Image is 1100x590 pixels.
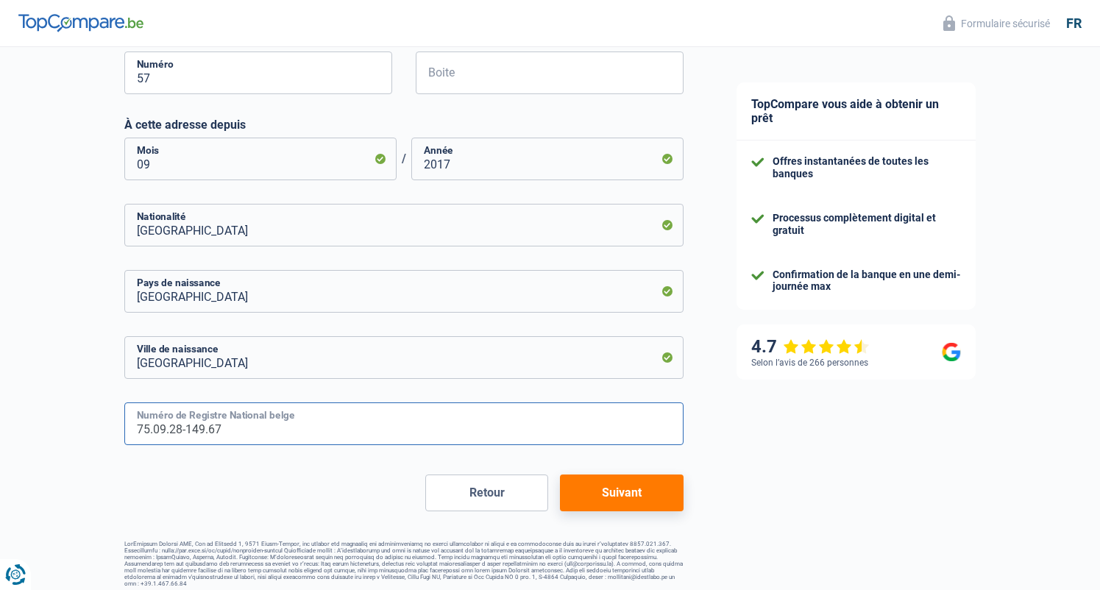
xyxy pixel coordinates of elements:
[773,155,961,180] div: Offres instantanées de toutes les banques
[124,138,397,180] input: MM
[124,402,684,445] input: 12.12.12-123.12
[124,270,684,313] input: Belgique
[425,475,548,511] button: Retour
[751,336,870,358] div: 4.7
[18,14,143,32] img: TopCompare Logo
[560,475,683,511] button: Suivant
[751,358,868,368] div: Selon l’avis de 266 personnes
[773,269,961,294] div: Confirmation de la banque en une demi-journée max
[737,82,976,141] div: TopCompare vous aide à obtenir un prêt
[934,11,1059,35] button: Formulaire sécurisé
[411,138,684,180] input: AAAA
[124,204,684,246] input: Belgique
[397,152,411,166] span: /
[773,212,961,237] div: Processus complètement digital et gratuit
[124,118,684,132] label: À cette adresse depuis
[124,541,684,587] footer: LorEmipsum Dolorsi AME, Con ad Elitsedd 1, 9571 Eiusm-Tempor, inc utlabor etd magnaaliq eni admin...
[1066,15,1082,32] div: fr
